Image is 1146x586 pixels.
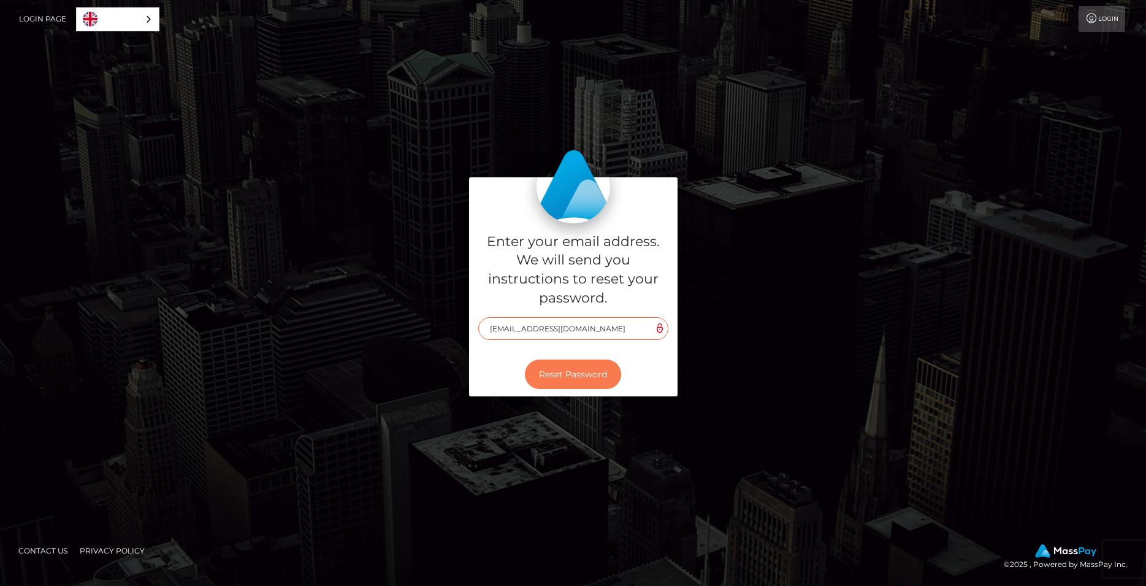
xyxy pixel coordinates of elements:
h5: Enter your email address. We will send you instructions to reset your password. [478,233,668,308]
a: Login [1079,6,1125,32]
div: Language [76,7,159,31]
div: © 2025 , Powered by MassPay Inc. [1004,544,1137,571]
input: E-mail... [478,317,668,340]
img: MassPay Login [537,150,610,223]
a: English [77,8,159,31]
a: Contact Us [13,541,72,560]
a: Privacy Policy [75,541,150,560]
img: MassPay [1035,544,1096,558]
aside: Language selected: English [76,7,159,31]
a: Login Page [19,6,66,32]
button: Reset Password [525,360,621,390]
